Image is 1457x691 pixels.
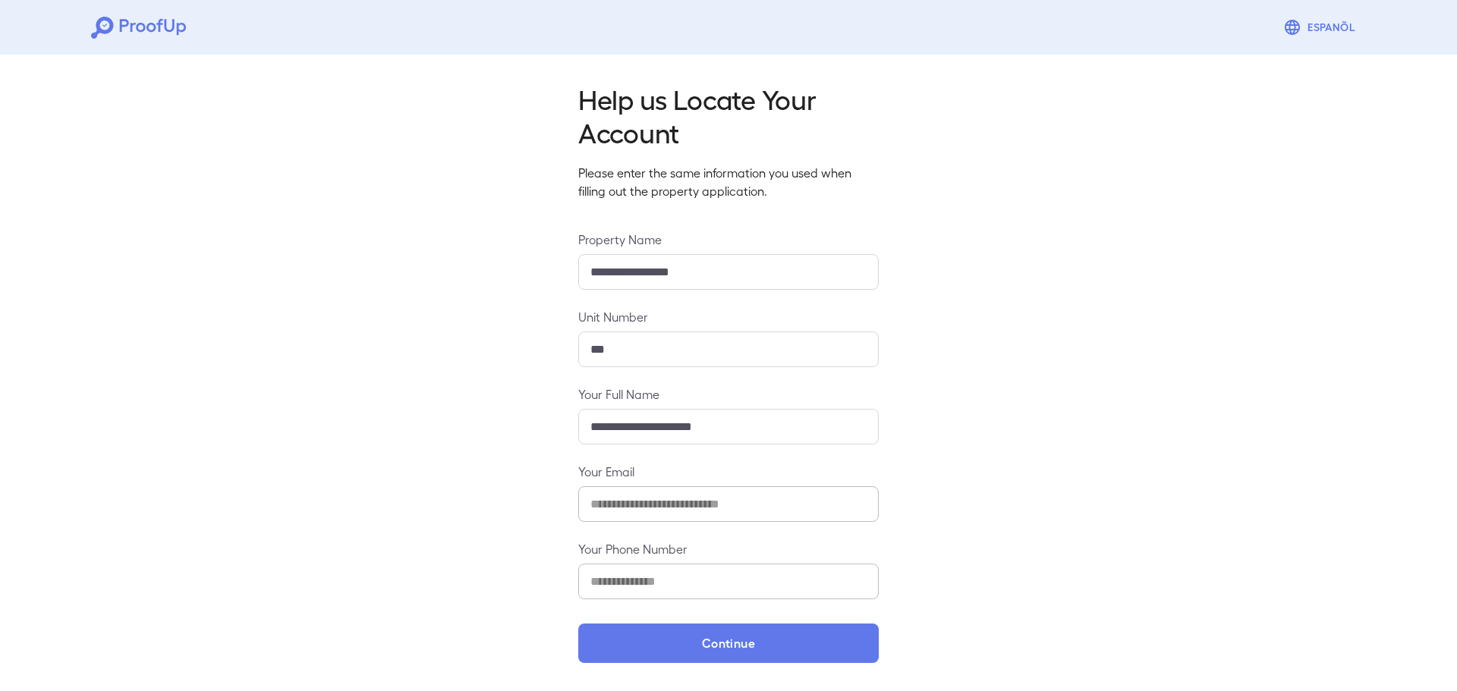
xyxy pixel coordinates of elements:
[578,540,879,558] label: Your Phone Number
[578,231,879,248] label: Property Name
[1277,12,1366,42] button: Espanõl
[578,164,879,200] p: Please enter the same information you used when filling out the property application.
[578,623,879,663] button: Continue
[578,308,879,325] label: Unit Number
[578,463,879,480] label: Your Email
[578,385,879,403] label: Your Full Name
[578,82,879,149] h2: Help us Locate Your Account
